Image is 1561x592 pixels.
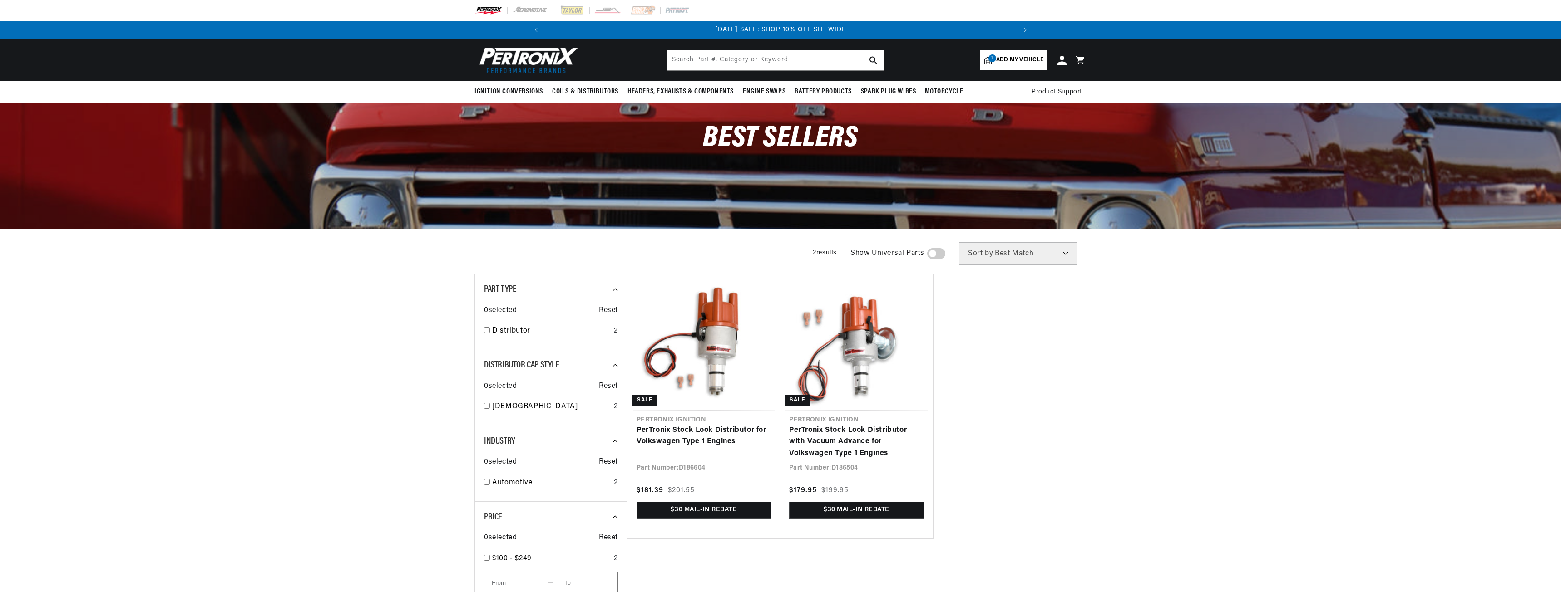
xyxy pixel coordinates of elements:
[527,21,545,39] button: Translation missing: en.sections.announcements.previous_announcement
[996,56,1043,64] span: Add my vehicle
[925,87,963,97] span: Motorcycle
[959,242,1077,265] select: Sort by
[856,81,921,103] summary: Spark Plug Wires
[552,87,618,97] span: Coils & Distributors
[545,25,1016,35] div: Announcement
[988,54,996,62] span: 1
[452,21,1109,39] slideshow-component: Translation missing: en.sections.announcements.announcement_bar
[474,87,543,97] span: Ignition Conversions
[614,477,618,489] div: 2
[599,532,618,544] span: Reset
[667,50,884,70] input: Search Part #, Category or Keyword
[484,285,516,294] span: Part Type
[813,250,837,256] span: 2 results
[1032,87,1082,97] span: Product Support
[492,555,532,562] span: $100 - $249
[1032,81,1087,103] summary: Product Support
[637,425,771,448] a: PerTronix Stock Look Distributor for Volkswagen Type 1 Engines
[474,44,579,76] img: Pertronix
[790,81,856,103] summary: Battery Products
[861,87,916,97] span: Spark Plug Wires
[703,124,858,153] span: Best Sellers
[492,401,610,413] a: [DEMOGRAPHIC_DATA]
[1016,21,1034,39] button: Translation missing: en.sections.announcements.next_announcement
[484,381,517,392] span: 0 selected
[492,325,610,337] a: Distributor
[548,577,554,589] span: —
[474,81,548,103] summary: Ignition Conversions
[614,553,618,565] div: 2
[715,26,846,33] a: [DATE] SALE: SHOP 10% OFF SITEWIDE
[920,81,968,103] summary: Motorcycle
[789,425,924,460] a: PerTronix Stock Look Distributor with Vacuum Advance for Volkswagen Type 1 Engines
[980,50,1047,70] a: 1Add my vehicle
[968,250,993,257] span: Sort by
[850,248,924,259] span: Show Universal Parts
[484,361,559,370] span: Distributor Cap Style
[864,50,884,70] button: search button
[548,81,623,103] summary: Coils & Distributors
[484,532,517,544] span: 0 selected
[484,456,517,468] span: 0 selected
[627,87,734,97] span: Headers, Exhausts & Components
[599,381,618,392] span: Reset
[623,81,738,103] summary: Headers, Exhausts & Components
[484,305,517,317] span: 0 selected
[599,305,618,317] span: Reset
[545,25,1016,35] div: 1 of 3
[484,437,515,446] span: Industry
[743,87,785,97] span: Engine Swaps
[614,325,618,337] div: 2
[599,456,618,468] span: Reset
[492,477,610,489] a: Automotive
[484,513,502,522] span: Price
[795,87,852,97] span: Battery Products
[614,401,618,413] div: 2
[738,81,790,103] summary: Engine Swaps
